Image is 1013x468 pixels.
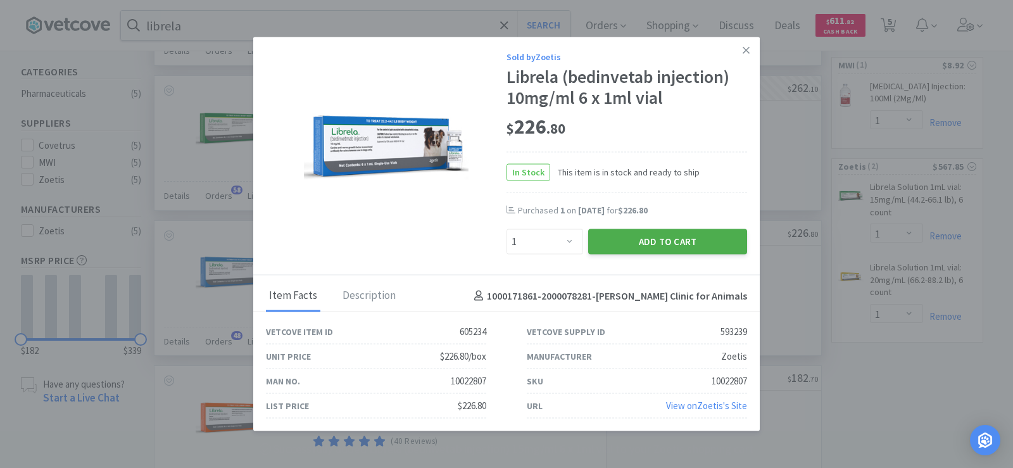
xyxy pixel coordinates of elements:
span: [DATE] [578,204,605,215]
div: Item Facts [266,281,320,312]
div: Librela (bedinvetab injection) 10mg/ml 6 x 1ml vial [507,66,747,108]
div: Man No. [266,374,300,388]
div: SKU [527,374,543,388]
button: Add to Cart [588,229,747,255]
span: $226.80 [618,204,648,215]
span: 1 [560,204,565,215]
div: List Price [266,399,309,413]
div: $226.80 [458,398,486,414]
div: Description [339,281,399,312]
div: 10022807 [451,374,486,389]
div: Vetcove Item ID [266,325,333,339]
div: Manufacturer [527,350,592,364]
div: $226.80/box [440,349,486,364]
a: View onZoetis's Site [666,400,747,412]
span: In Stock [507,164,550,180]
span: . 80 [546,120,565,137]
div: Purchased on for [518,204,747,217]
h4: 1000171861-2000078281 - [PERSON_NAME] Clinic for Animals [469,288,747,305]
img: 946ea0a38146429787952fae19f245f9_593239.jpeg [304,70,469,234]
div: Vetcove Supply ID [527,325,605,339]
div: Unit Price [266,350,311,364]
span: $ [507,120,514,137]
span: This item is in stock and ready to ship [550,165,700,179]
div: Open Intercom Messenger [970,425,1000,455]
div: 593239 [720,324,747,339]
div: 605234 [460,324,486,339]
span: 226 [507,114,565,139]
div: 10022807 [712,374,747,389]
div: URL [527,399,543,413]
div: Sold by Zoetis [507,49,747,63]
div: Zoetis [721,349,747,364]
